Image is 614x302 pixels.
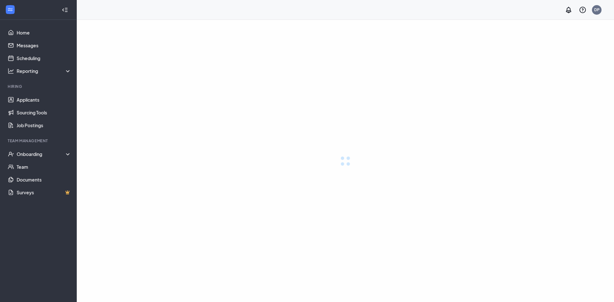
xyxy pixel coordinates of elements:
[17,186,71,199] a: SurveysCrown
[17,52,71,65] a: Scheduling
[579,6,586,14] svg: QuestionInfo
[8,68,14,74] svg: Analysis
[8,151,14,157] svg: UserCheck
[8,84,70,89] div: Hiring
[17,173,71,186] a: Documents
[594,7,600,12] div: DP
[17,106,71,119] a: Sourcing Tools
[565,6,572,14] svg: Notifications
[17,160,71,173] a: Team
[17,39,71,52] a: Messages
[17,119,71,132] a: Job Postings
[17,151,72,157] div: Onboarding
[17,68,72,74] div: Reporting
[7,6,13,13] svg: WorkstreamLogo
[62,7,68,13] svg: Collapse
[8,138,70,143] div: Team Management
[17,93,71,106] a: Applicants
[17,26,71,39] a: Home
